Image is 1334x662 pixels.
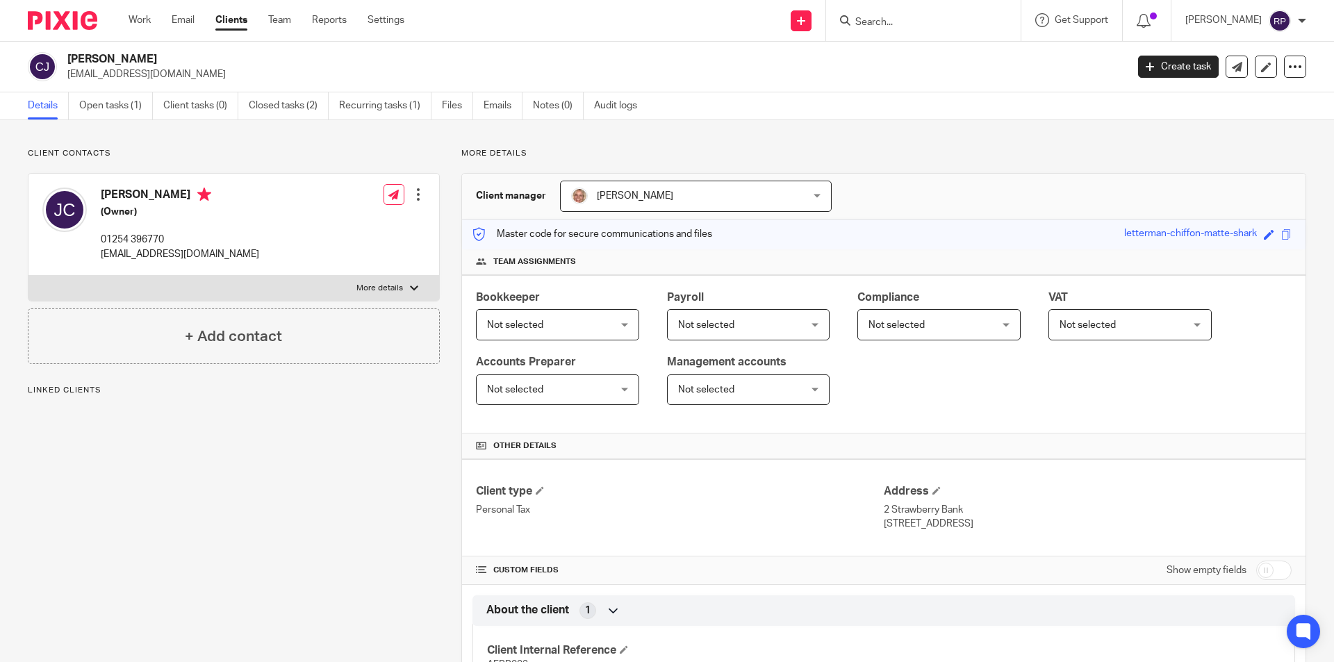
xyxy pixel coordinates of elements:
[854,17,979,29] input: Search
[1124,226,1257,242] div: letterman-chiffon-matte-shark
[368,13,404,27] a: Settings
[533,92,584,119] a: Notes (0)
[857,292,919,303] span: Compliance
[339,92,431,119] a: Recurring tasks (1)
[571,188,588,204] img: SJ.jpg
[185,326,282,347] h4: + Add contact
[678,385,734,395] span: Not selected
[678,320,734,330] span: Not selected
[67,67,1117,81] p: [EMAIL_ADDRESS][DOMAIN_NAME]
[884,484,1292,499] h4: Address
[476,189,546,203] h3: Client manager
[28,11,97,30] img: Pixie
[487,320,543,330] span: Not selected
[585,604,591,618] span: 1
[594,92,648,119] a: Audit logs
[356,283,403,294] p: More details
[476,503,884,517] p: Personal Tax
[67,52,907,67] h2: [PERSON_NAME]
[101,233,259,247] p: 01254 396770
[28,92,69,119] a: Details
[1048,292,1068,303] span: VAT
[1060,320,1116,330] span: Not selected
[215,13,247,27] a: Clients
[884,517,1292,531] p: [STREET_ADDRESS]
[476,356,576,367] span: Accounts Preparer
[487,643,884,658] h4: Client Internal Reference
[476,292,540,303] span: Bookkeeper
[486,603,569,618] span: About the client
[487,385,543,395] span: Not selected
[472,227,712,241] p: Master code for secure communications and files
[476,484,884,499] h4: Client type
[172,13,195,27] a: Email
[79,92,153,119] a: Open tasks (1)
[667,356,787,367] span: Management accounts
[476,565,884,576] h4: CUSTOM FIELDS
[597,191,673,201] span: [PERSON_NAME]
[461,148,1306,159] p: More details
[101,188,259,205] h4: [PERSON_NAME]
[493,440,557,452] span: Other details
[484,92,522,119] a: Emails
[28,385,440,396] p: Linked clients
[101,247,259,261] p: [EMAIL_ADDRESS][DOMAIN_NAME]
[129,13,151,27] a: Work
[197,188,211,201] i: Primary
[1269,10,1291,32] img: svg%3E
[28,148,440,159] p: Client contacts
[1185,13,1262,27] p: [PERSON_NAME]
[1167,563,1246,577] label: Show empty fields
[163,92,238,119] a: Client tasks (0)
[101,205,259,219] h5: (Owner)
[249,92,329,119] a: Closed tasks (2)
[884,503,1292,517] p: 2 Strawberry Bank
[493,256,576,267] span: Team assignments
[268,13,291,27] a: Team
[868,320,925,330] span: Not selected
[1138,56,1219,78] a: Create task
[1055,15,1108,25] span: Get Support
[442,92,473,119] a: Files
[28,52,57,81] img: svg%3E
[312,13,347,27] a: Reports
[42,188,87,232] img: svg%3E
[667,292,704,303] span: Payroll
